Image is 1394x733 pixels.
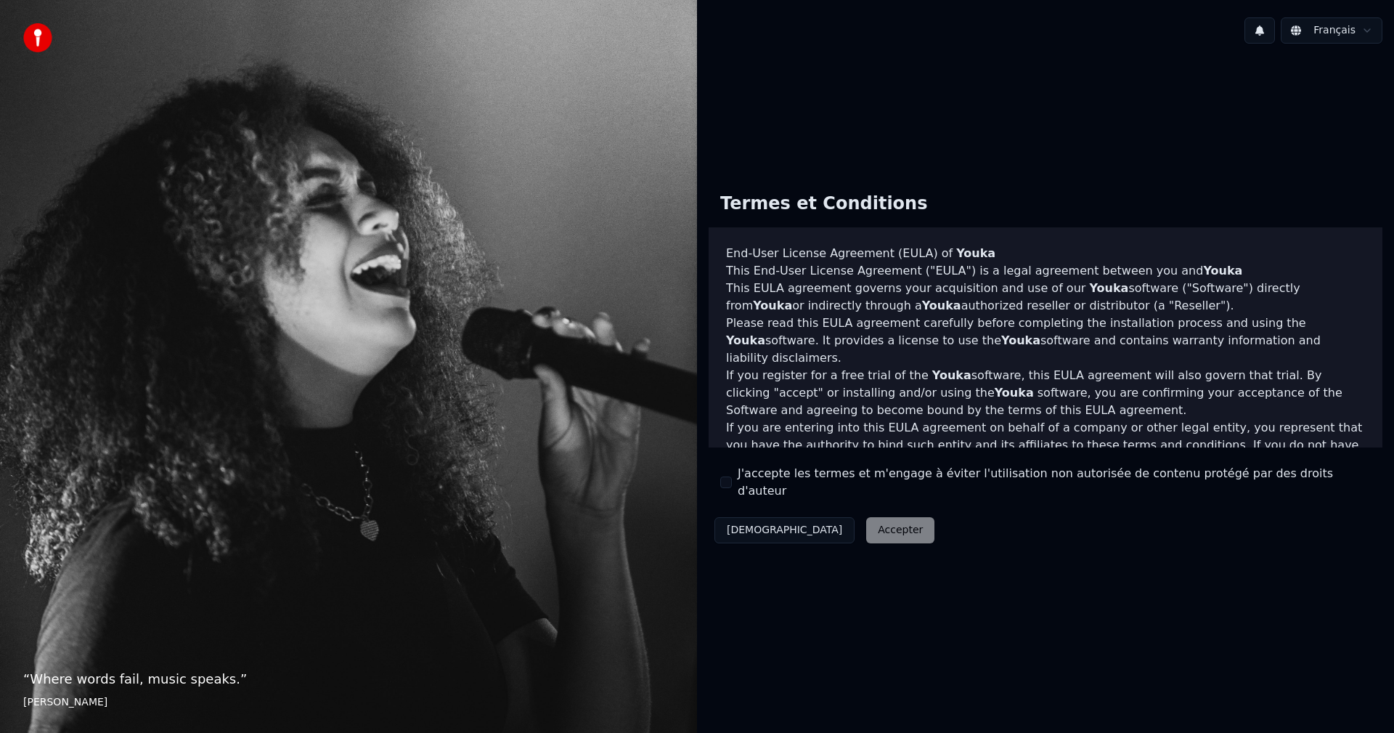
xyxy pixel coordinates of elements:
[956,246,995,260] span: Youka
[23,669,674,689] p: “ Where words fail, music speaks. ”
[995,386,1034,400] span: Youka
[726,419,1365,489] p: If you are entering into this EULA agreement on behalf of a company or other legal entity, you re...
[932,368,971,382] span: Youka
[726,262,1365,280] p: This End-User License Agreement ("EULA") is a legal agreement between you and
[714,517,855,543] button: [DEMOGRAPHIC_DATA]
[726,333,765,347] span: Youka
[726,315,1365,367] p: Please read this EULA agreement carefully before completing the installation process and using th...
[23,23,52,52] img: youka
[23,695,674,710] footer: [PERSON_NAME]
[726,367,1365,419] p: If you register for a free trial of the software, this EULA agreement will also govern that trial...
[922,299,961,312] span: Youka
[726,280,1365,315] p: This EULA agreement governs your acquisition and use of our software ("Software") directly from o...
[1001,333,1040,347] span: Youka
[738,465,1371,500] label: J'accepte les termes et m'engage à éviter l'utilisation non autorisée de contenu protégé par des ...
[726,245,1365,262] h3: End-User License Agreement (EULA) of
[1203,264,1242,278] span: Youka
[753,299,792,312] span: Youka
[709,181,939,227] div: Termes et Conditions
[1089,281,1128,295] span: Youka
